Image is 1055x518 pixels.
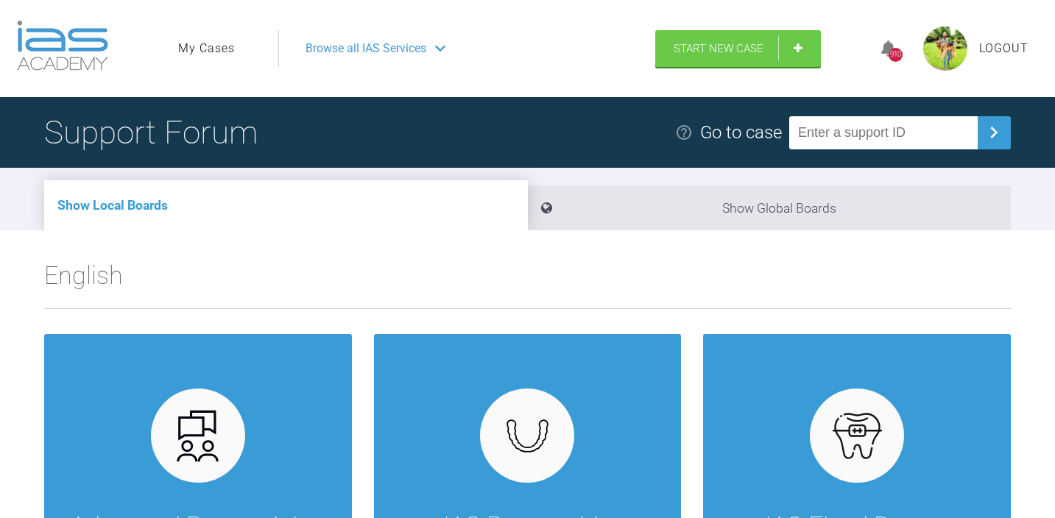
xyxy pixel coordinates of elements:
a: Logout [979,39,1028,58]
li: Show Local Boards [44,180,528,230]
h2: English [44,255,1011,308]
div: 910 [889,48,903,62]
input: Enter a support ID [789,116,978,149]
img: fixed.9f4e6236.svg [829,408,886,464]
span: Start New Case [674,42,763,55]
img: help.e70b9f3d.svg [675,124,693,141]
img: logo-light.3e3ef733.png [17,21,108,71]
li: Show Global Boards [528,185,1012,230]
img: advanced.73cea251.svg [169,408,226,464]
img: profile.png [923,26,967,71]
img: removables.927eaa4e.svg [499,415,556,458]
a: Start New Case [655,30,821,67]
a: My Cases [178,39,235,58]
h1: Support Forum [44,107,258,158]
div: Go to case [700,118,782,146]
img: chevronRight.28bd32b0.svg [982,121,1006,144]
span: Browse all IAS Services [306,39,426,58]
